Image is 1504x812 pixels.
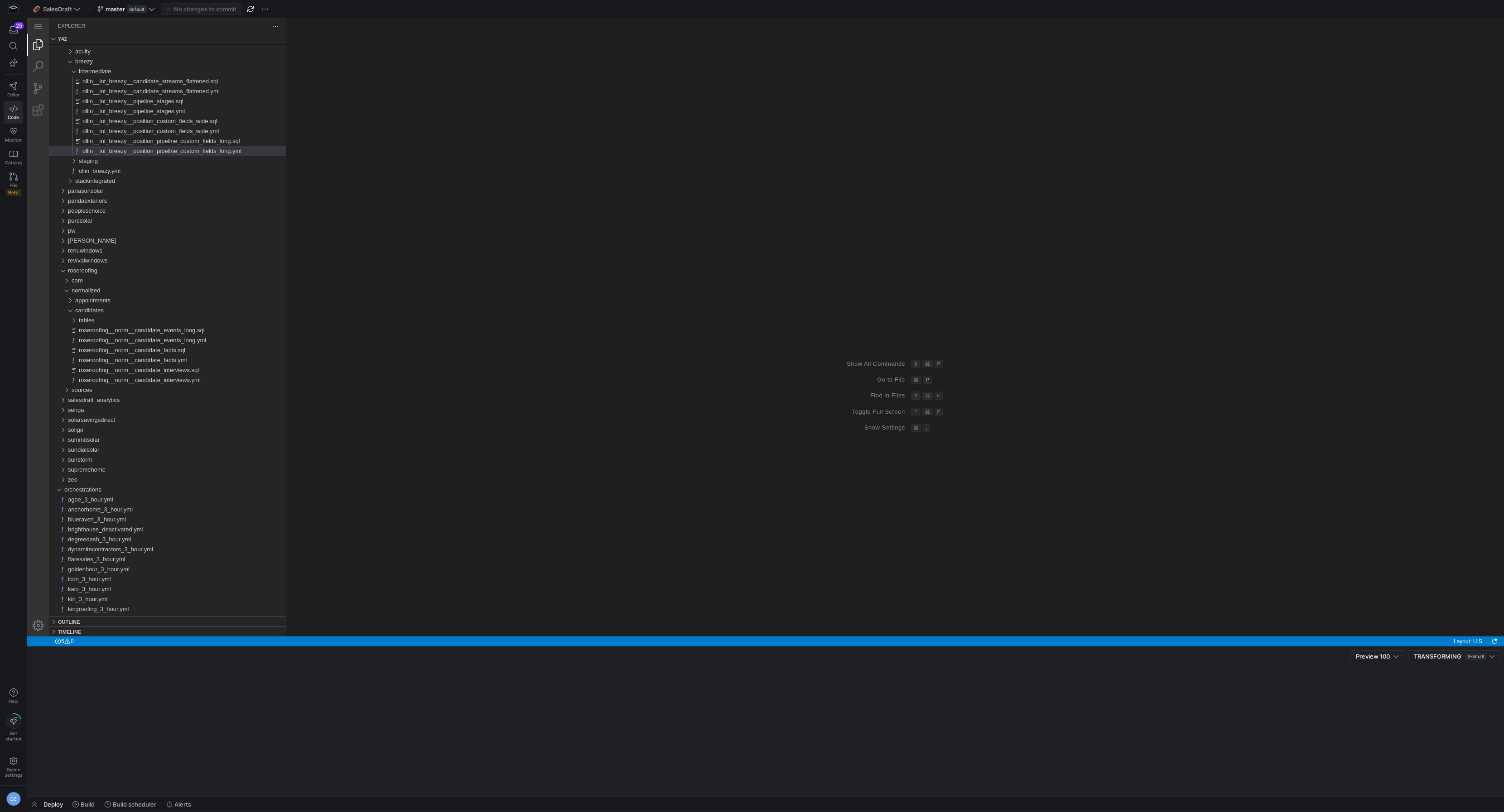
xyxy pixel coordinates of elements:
span: ollin_breezy.yml [52,149,93,156]
span: ollin__int_breezy__position_custom_fields_wide.yml [55,110,192,116]
span: ollin__int_breezy__candidate_streams_flattened.yml [55,70,193,76]
span: degreedash_3_hour.yml [41,518,104,525]
span: roseroofing__norm__candidate_events_long.yml [52,319,179,325]
div: peopleschoice [22,188,259,198]
div: /models/ollin/sources/breezy/intermediate/ollin__int_breezy__position_custom_fields_wide.sql [45,98,259,108]
div: Folders Section [22,16,259,26]
a: PRsBeta [4,169,23,200]
h3: Timeline [31,609,54,619]
span: tables [52,299,67,306]
span: master [106,5,125,13]
div: roseroofing__norm__candidate_interviews.yml [22,357,259,367]
span: Alerts [174,801,191,808]
span: candidates [48,289,77,296]
div: /models/solarsavingsdirect [41,397,259,407]
button: Getstarted [4,710,23,745]
div: dynamitecontractors_3_hour.yml [22,526,259,536]
span: roseroofing__norm__candidate_facts.sql [52,329,158,335]
a: Views and More Actions... [243,3,253,13]
span: Catalog [5,160,22,165]
div: degreedash_3_hour.yml [22,516,259,526]
span: Monitor [5,137,22,143]
span: core [44,259,56,266]
span: supremehome [41,448,78,455]
span: renuwindows [41,229,75,236]
div: /models/roseroofing/normalized/candidates/roseroofing__norm__candidate_events_long.sql [42,307,259,317]
div: /models/ollin/sources/breezy/intermediate/ollin__int_breezy__pipeline_stages.sql [45,78,259,88]
div: brighthouse_deactivated.yml [22,506,259,516]
div: solarsavingsdirect [22,397,259,407]
div: /orchestrations/kin_3_hour.yml [31,576,259,586]
span: salesdraft_analytics [41,378,92,385]
span: stackintegrated [48,159,88,166]
button: Alerts [162,797,195,812]
a: Layout: U.S. [1424,618,1459,628]
span: roseroofing__norm__candidate_events_long.sql [52,309,178,315]
div: stackintegrated [22,158,259,168]
div: Outline Section [22,598,259,608]
div: Notifications [1460,618,1474,628]
div: /models/ollin/sources/stackintegrated [48,158,259,168]
div: orchestrations [22,467,259,477]
div: summitsolar [22,417,259,427]
div: /models/ollin/sources/breezy [48,38,259,48]
span: sundialsolar [41,428,72,435]
span: X-Small [1465,653,1486,660]
div: /models/sunstorm [41,437,259,447]
span: 🏈 [33,6,39,12]
div: intermediate [22,48,259,58]
span: icon_3_hour.yml [41,558,84,564]
div: /models/roseroofing/normalized/candidates/roseroofing__norm__candidate_interviews.yml [42,357,259,367]
a: Errors: 5 [25,618,48,628]
span: revivalwindows [41,239,80,246]
span: kin_3_hour.yml [41,578,80,584]
span: appointments [48,279,83,286]
span: senga [41,388,57,395]
span: soligo [41,408,56,415]
div: Errors: 5 [24,618,50,628]
div: /models/senga [41,387,259,397]
button: 🏈SalesDraft [31,3,82,15]
span: Help [8,698,19,704]
div: kin_3_hour.yml [22,576,259,586]
span: kaio_3_hour.yml [41,568,84,574]
div: kingroofing_3_hour.yml [22,586,259,596]
span: breezy [48,40,66,47]
span: kingroofing_3_hour.yml [41,588,101,594]
div: 25 [14,22,24,29]
a: Spacesettings [4,753,23,782]
div: ollin__int_breezy__candidate_streams_flattened.yml [22,68,259,78]
div: /models/ollin/sources/breezy/intermediate/ollin__int_breezy__candidate_streams_flattened.sql [45,58,259,68]
div: roseroofing__norm__candidate_events_long.sql [22,307,259,317]
span: acuity [48,30,63,37]
div: /models/roseroofing/normalized/candidates/roseroofing__norm__candidate_facts.sql [42,327,259,337]
div: sources [22,367,259,377]
div: /models/ollin/sources/breezy/intermediate/ollin__int_breezy__position_pipeline_custom_fields_long... [45,128,259,138]
div: soligo [22,407,259,417]
div: panasunsolar [22,168,259,178]
div: goldenhour_3_hour.yml [22,546,259,556]
div: /orchestrations/kingroofing_3_hour.yml [31,586,259,596]
div: zeo [22,457,259,467]
span: [PERSON_NAME] [41,219,89,226]
div: /models/panasunsolar [41,168,259,178]
div: ollin_breezy.yml [22,148,259,158]
div: /models/pw [41,208,259,218]
div: /models/roseroofing/normalized/candidates [48,287,259,297]
div: /orchestrations/lifetimequality_3_hour.yml [31,596,259,606]
span: blueraven_3_hour.yml [41,498,99,505]
div: renuwindows [22,228,259,238]
span: puresolar [41,199,65,206]
div: Files Explorer [22,26,259,598]
span: peopleschoice [41,189,78,196]
button: DZ [4,789,23,808]
span: pw [41,209,48,216]
a: https://storage.googleapis.com/y42-prod-data-exchange/images/Yf2Qvegn13xqq0DljGMI0l8d5Zqtiw36EXr8... [4,1,23,17]
div: candidates [22,287,259,297]
div: roseroofing [22,248,259,258]
span: roseroofing__norm__candidate_facts.yml [52,339,159,345]
div: /models/sundialsolar [41,427,259,437]
div: roseroofing__norm__candidate_events_long.yml [22,317,259,327]
span: TRANSFORMING [1414,653,1461,660]
div: /models/ollin/sources/breezy/intermediate/ollin__int_breezy__candidate_streams_flattened.yml [45,68,259,78]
